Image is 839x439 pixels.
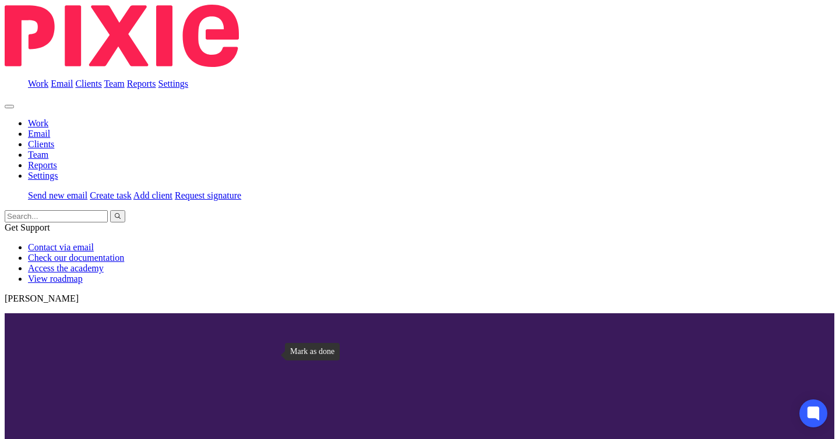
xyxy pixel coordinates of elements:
a: Work [28,79,48,88]
img: Pixie [5,5,239,67]
a: Clients [75,79,101,88]
button: Search [110,210,125,222]
a: Add client [133,190,172,200]
a: Request signature [175,190,241,200]
a: Reports [28,160,57,170]
a: Contact via email [28,242,94,252]
a: Team [104,79,124,88]
p: [PERSON_NAME] [5,293,834,304]
a: Clients [28,139,54,149]
a: Reports [127,79,156,88]
a: Settings [28,171,58,180]
span: Get Support [5,222,50,232]
a: Send new email [28,190,87,200]
a: Email [28,129,50,139]
a: Email [51,79,73,88]
a: View roadmap [28,274,83,284]
a: Settings [158,79,189,88]
a: Check our documentation [28,253,124,263]
a: Work [28,118,48,128]
input: Search [5,210,108,222]
a: Access the academy [28,263,104,273]
a: Team [28,150,48,160]
a: Create task [90,190,132,200]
